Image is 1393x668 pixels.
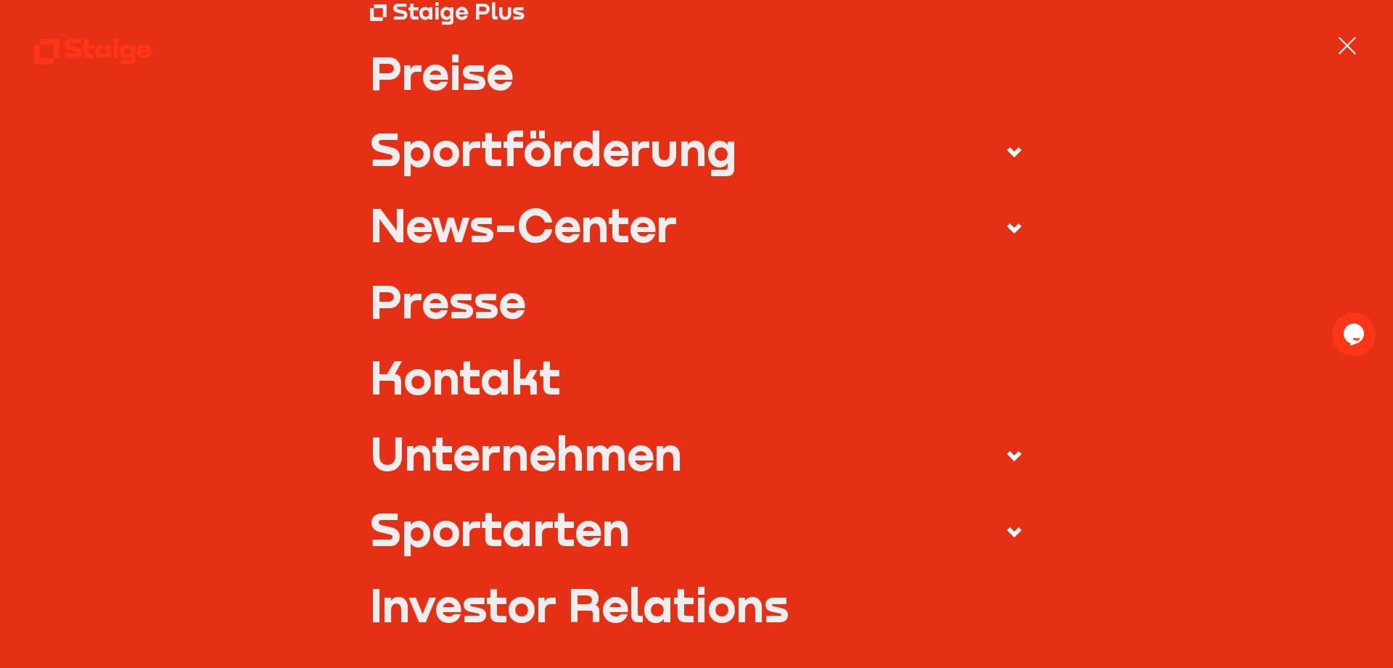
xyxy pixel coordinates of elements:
div: Sportförderung [370,125,737,171]
a: Preise [370,49,1024,95]
a: Presse [370,278,1024,323]
iframe: chat widget [1332,313,1378,356]
a: Investor Relations [370,582,1024,627]
div: Unternehmen [370,430,682,476]
a: Kontakt [370,354,1024,400]
div: Sportarten [370,506,630,551]
div: News-Center [370,202,677,247]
